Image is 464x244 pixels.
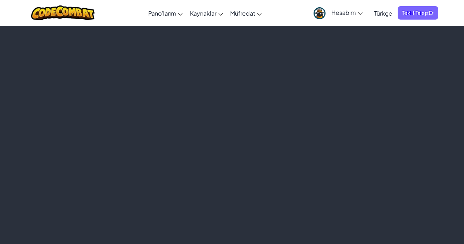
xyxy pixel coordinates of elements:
img: CodeCombat logo [31,5,95,20]
span: Türkçe [374,9,392,17]
a: Hesabım [310,1,366,24]
span: Müfredat [230,9,255,17]
span: Kaynaklar [190,9,216,17]
img: avatar [314,7,326,19]
span: Pano'larım [148,9,176,17]
a: Kaynaklar [186,3,227,23]
a: Teklif Talep Et [398,6,438,20]
a: Pano'larım [145,3,186,23]
a: Müfredat [227,3,265,23]
a: Türkçe [370,3,396,23]
span: Hesabım [331,9,362,16]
